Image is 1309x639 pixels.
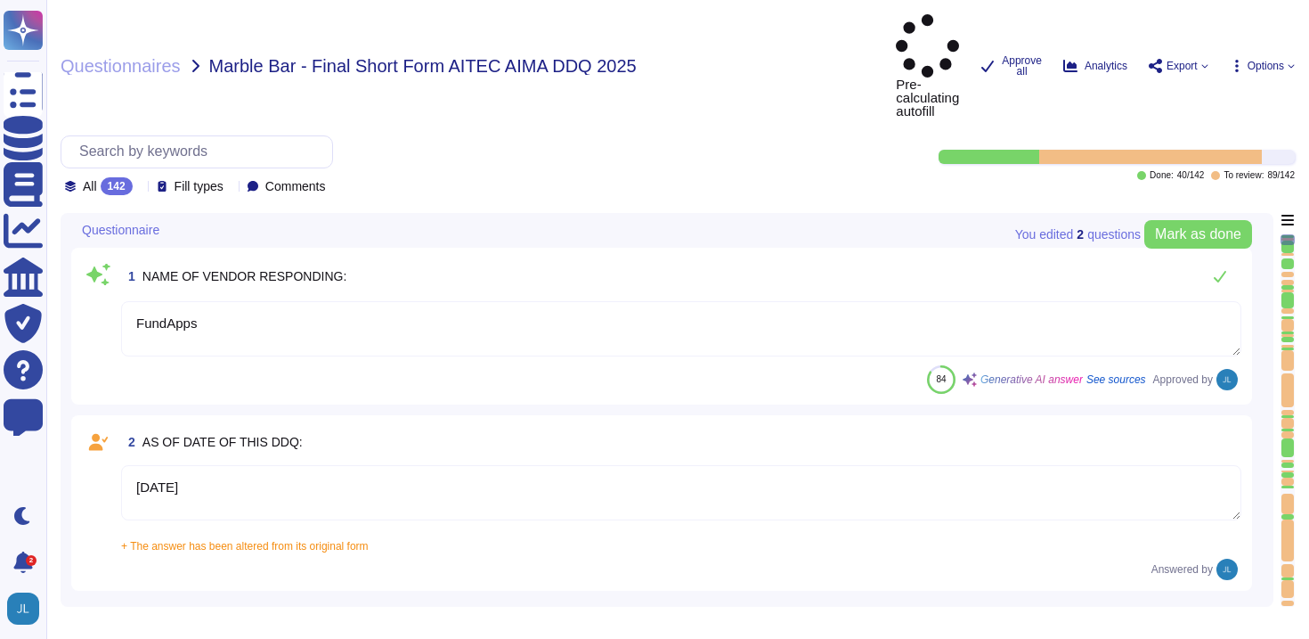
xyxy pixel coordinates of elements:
span: AS OF DATE OF THIS DDQ: [142,435,303,449]
span: Comments [265,180,326,193]
span: 2 [121,436,135,448]
span: Done: [1150,171,1174,180]
span: 40 / 142 [1177,171,1205,180]
img: user [7,593,39,625]
span: See sources [1086,374,1146,385]
textarea: FundApps [121,301,1241,356]
span: Approve all [1002,55,1042,77]
span: Options [1248,61,1284,71]
textarea: [DATE] [121,465,1241,520]
span: 84 [936,374,946,384]
button: Analytics [1063,59,1127,73]
input: Search by keywords [70,136,332,168]
span: Mark as done [1155,227,1241,242]
span: All [83,180,97,193]
span: You edited question s [1015,228,1141,241]
button: user [4,589,52,628]
span: Export [1167,61,1198,71]
span: Pre-calculating autofill [896,14,959,118]
span: Questionnaires [61,57,181,75]
span: NAME OF VENDOR RESPONDING: [142,269,346,283]
b: 2 [1077,228,1084,241]
span: 1 [121,270,135,283]
span: Marble Bar - Final Short Form AITEC AIMA DDQ 2025 [209,57,637,75]
span: Analytics [1085,61,1127,71]
img: user [1216,369,1238,390]
span: Approved by [1153,374,1213,385]
div: 2 [26,555,37,566]
div: 142 [101,177,133,195]
button: Approve all [980,55,1042,77]
span: Fill types [175,180,224,193]
span: Answered by [1151,564,1213,575]
span: Questionnaire [82,224,159,236]
img: user [1216,559,1238,580]
span: 89 / 142 [1267,171,1295,180]
span: Generative AI answer [980,374,1083,385]
span: To review: [1224,171,1264,180]
button: Mark as done [1144,220,1252,249]
span: + The answer has been altered from its original form [121,540,369,553]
